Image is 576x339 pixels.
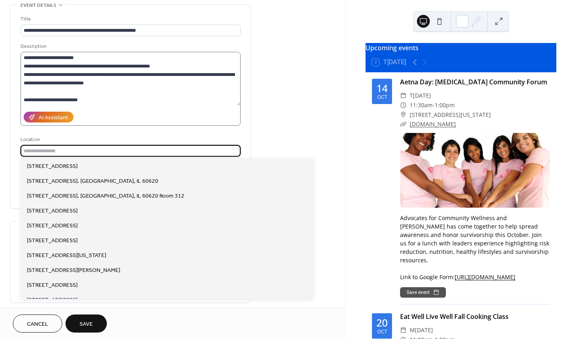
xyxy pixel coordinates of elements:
[20,1,56,10] span: Event details
[400,325,406,335] div: ​
[377,95,387,100] div: Oct
[400,78,547,86] a: Aetna Day: [MEDICAL_DATA] Community Forum
[400,119,406,129] div: ​
[400,214,550,281] div: Advocates for Community Wellness and [PERSON_NAME] has come together to help spread awareness and...
[400,287,446,298] button: Save event
[27,177,158,186] span: [STREET_ADDRESS]. [GEOGRAPHIC_DATA], IL 60620
[455,273,515,281] a: [URL][DOMAIN_NAME]
[376,83,388,93] div: 14
[410,100,433,110] span: 11:30am
[400,100,406,110] div: ​
[400,312,509,321] a: Eat Well Live Well Fall Cooking Class
[410,110,491,120] span: [STREET_ADDRESS][US_STATE]
[27,266,120,275] span: [STREET_ADDRESS][PERSON_NAME]
[376,318,388,328] div: 20
[27,296,78,304] span: [STREET_ADDRESS]
[27,207,78,215] span: [STREET_ADDRESS]
[20,135,239,144] div: Location
[13,314,62,333] button: Cancel
[80,320,93,329] span: Save
[410,120,456,128] a: [DOMAIN_NAME]
[400,110,406,120] div: ​
[410,91,431,100] span: T[DATE]
[27,222,78,230] span: [STREET_ADDRESS]
[366,43,556,53] div: Upcoming events
[410,325,433,335] span: M[DATE]
[20,15,239,23] div: Title
[27,192,184,200] span: [STREET_ADDRESS]. [GEOGRAPHIC_DATA], IL 60620 Room 312
[27,320,48,329] span: Cancel
[24,112,74,123] button: AI Assistant
[27,162,78,171] span: [STREET_ADDRESS]
[65,314,107,333] button: Save
[377,329,387,335] div: Oct
[400,91,406,100] div: ​
[27,251,106,260] span: [STREET_ADDRESS][US_STATE]
[27,281,78,290] span: [STREET_ADDRESS]
[435,100,455,110] span: 1:00pm
[20,42,239,51] div: Description
[27,237,78,245] span: [STREET_ADDRESS]
[433,100,435,110] span: -
[39,114,68,122] div: AI Assistant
